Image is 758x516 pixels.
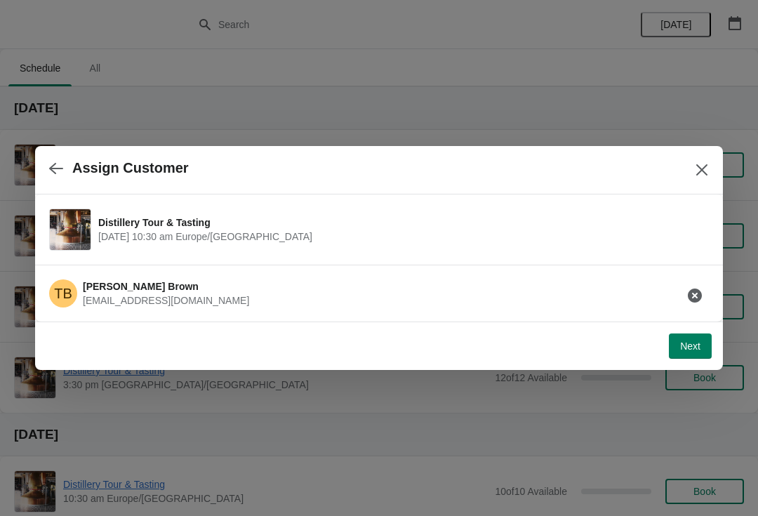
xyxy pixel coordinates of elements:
[669,333,712,359] button: Next
[689,157,714,183] button: Close
[72,160,189,176] h2: Assign Customer
[54,286,72,301] text: TB
[98,230,702,244] span: [DATE] 10:30 am Europe/[GEOGRAPHIC_DATA]
[83,281,199,292] span: [PERSON_NAME] Brown
[49,279,77,307] span: Trevor
[83,295,249,306] span: [EMAIL_ADDRESS][DOMAIN_NAME]
[680,340,700,352] span: Next
[50,209,91,250] img: Distillery Tour & Tasting | | November 17 | 10:30 am Europe/London
[98,216,702,230] span: Distillery Tour & Tasting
